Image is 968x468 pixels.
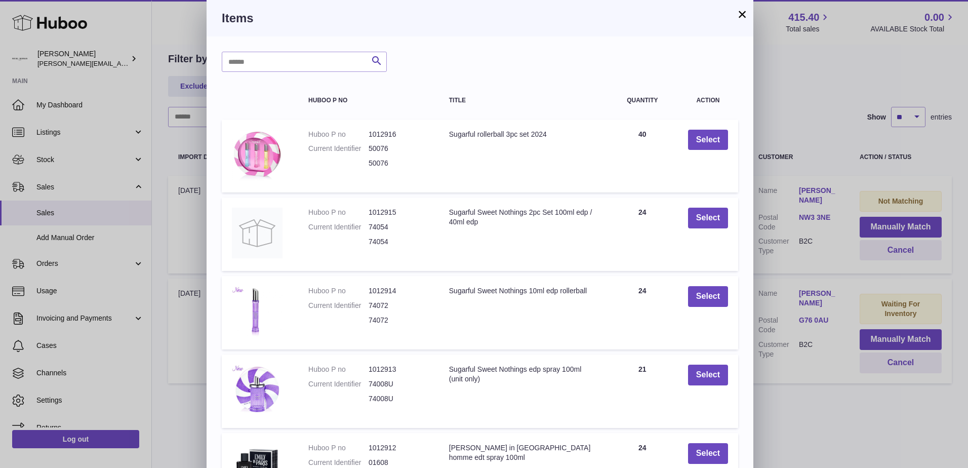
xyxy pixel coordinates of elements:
button: × [736,8,748,20]
dd: 74054 [369,237,429,247]
dt: Current Identifier [308,144,369,153]
h3: Items [222,10,738,26]
img: Sugarful rollerball 3pc set 2024 [232,130,283,180]
dt: Current Identifier [308,301,369,310]
dd: 1012916 [369,130,429,139]
dd: 74008U [369,379,429,389]
button: Select [688,286,728,307]
dd: 01608 [369,458,429,467]
button: Select [688,443,728,464]
div: Sugarful rollerball 3pc set 2024 [449,130,597,139]
td: 40 [607,120,678,193]
dt: Current Identifier [308,458,369,467]
th: Title [439,87,607,114]
td: 24 [607,198,678,271]
dt: Huboo P no [308,130,369,139]
dd: 50076 [369,159,429,168]
dd: 74008U [369,394,429,404]
div: Sugarful Sweet Nothings 2pc Set 100ml edp / 40ml edp [449,208,597,227]
div: Sugarful Sweet Nothings edp spray 100ml (unit only) [449,365,597,384]
td: 24 [607,276,678,349]
img: Sugarful Sweet Nothings edp spray 100ml (unit only) [232,365,283,415]
div: [PERSON_NAME] in [GEOGRAPHIC_DATA] homme edt spray 100ml [449,443,597,462]
button: Select [688,208,728,228]
dd: 74072 [369,316,429,325]
button: Select [688,365,728,385]
button: Select [688,130,728,150]
th: Action [678,87,738,114]
dd: 1012912 [369,443,429,453]
dt: Huboo P no [308,286,369,296]
dt: Huboo P no [308,443,369,453]
dt: Current Identifier [308,222,369,232]
dt: Huboo P no [308,365,369,374]
dt: Huboo P no [308,208,369,217]
th: Huboo P no [298,87,439,114]
img: Sugarful Sweet Nothings 10ml edp rollerball [232,286,283,337]
dd: 1012913 [369,365,429,374]
dd: 74072 [369,301,429,310]
dd: 1012915 [369,208,429,217]
dd: 74054 [369,222,429,232]
div: Sugarful Sweet Nothings 10ml edp rollerball [449,286,597,296]
th: Quantity [607,87,678,114]
dd: 1012914 [369,286,429,296]
dt: Current Identifier [308,379,369,389]
td: 21 [607,355,678,428]
dd: 50076 [369,144,429,153]
img: Sugarful Sweet Nothings 2pc Set 100ml edp / 40ml edp [232,208,283,258]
